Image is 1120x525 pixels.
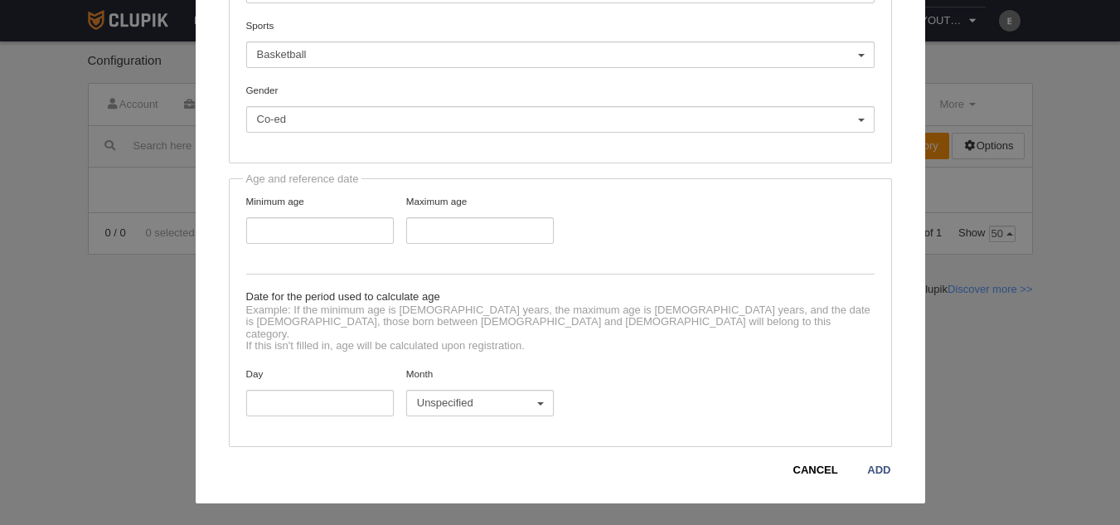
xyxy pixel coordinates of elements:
label: Month [400,367,560,416]
label: Maximum age [400,194,560,244]
span: Unspecified [417,396,535,411]
span: Basketball [257,47,856,62]
button: Gender [246,106,875,133]
input: Maximum age [406,217,554,244]
input: Minimum age [246,217,394,244]
label: Gender [246,83,875,133]
button: Month [406,390,554,416]
span: Co-ed [257,112,856,127]
a: Cancel [793,462,839,479]
div: Date for the period used to calculate age [246,289,875,304]
div: Example: If the minimum age is [DEMOGRAPHIC_DATA] years, the maximum age is [DEMOGRAPHIC_DATA] ye... [246,304,875,367]
label: Day [240,367,400,416]
label: Sports [246,18,875,68]
input: Day [246,390,394,416]
label: Minimum age [240,194,400,244]
button: Sports [246,41,875,68]
div: Age and reference date [243,172,362,187]
a: Add [866,462,891,479]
